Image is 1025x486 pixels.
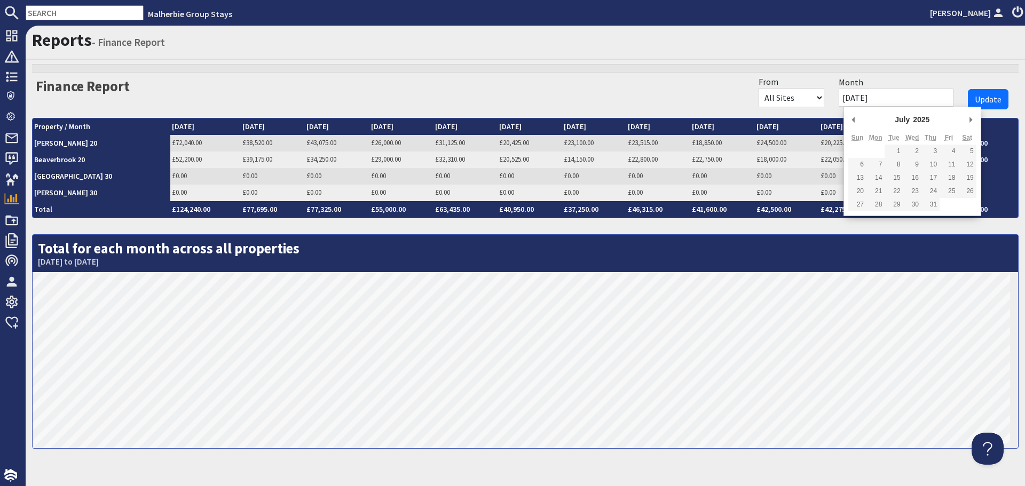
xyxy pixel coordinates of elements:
button: 11 [940,158,958,171]
button: 2 [903,145,921,158]
a: £0.00 [692,188,707,197]
a: £32,310.00 [435,155,465,164]
button: 3 [921,145,940,158]
abbr: Monday [869,134,882,141]
abbr: Thursday [925,134,936,141]
button: 1 [885,145,903,158]
abbr: Wednesday [905,134,919,141]
button: 23 [903,185,921,198]
th: [DATE] [241,118,305,135]
a: £0.00 [371,171,386,180]
button: 16 [903,171,921,185]
a: £0.00 [756,188,771,197]
button: 21 [866,185,885,198]
button: 4 [940,145,958,158]
a: £0.00 [692,171,707,180]
button: 31 [921,198,940,211]
th: £77,695.00 [241,201,305,218]
button: 8 [885,158,903,171]
a: £0.00 [628,188,643,197]
button: 20 [848,185,866,198]
th: [DATE] [369,118,433,135]
abbr: Saturday [962,134,972,141]
th: £46,315.00 [626,201,690,218]
iframe: Toggle Customer Support [972,433,1004,465]
small: - Finance Report [92,36,165,49]
a: £0.00 [172,171,187,180]
abbr: Sunday [851,134,864,141]
th: £40,950.00 [498,201,562,218]
a: £39,175.00 [242,155,272,164]
th: [DATE] [755,118,819,135]
th: £37,250.00 [562,201,626,218]
span: Update [975,94,1002,105]
th: [DATE] [498,118,562,135]
th: £42,500.00 [755,201,819,218]
a: £0.00 [435,188,450,197]
th: £55,000.00 [369,201,433,218]
a: £72,040.00 [172,138,202,147]
a: Beaverbrook 20 [34,155,85,164]
a: £34,250.00 [306,155,336,164]
th: [DATE] [819,118,883,135]
a: £20,525.00 [499,155,529,164]
th: £124,240.00 [170,201,241,218]
th: £63,435.00 [433,201,498,218]
button: 5 [958,145,976,158]
small: [DATE] to [DATE] [38,257,1013,267]
a: £0.00 [371,188,386,197]
input: SEARCH [26,5,144,20]
a: £52,200.00 [172,155,202,164]
button: 29 [885,198,903,211]
a: £0.00 [242,188,257,197]
th: £321,010.00 [948,152,1018,168]
button: 6 [848,158,866,171]
button: Previous Month [848,111,859,128]
a: £18,850.00 [692,138,722,147]
a: £26,000.00 [371,138,401,147]
a: £18,000.00 [756,155,786,164]
a: £22,750.00 [692,155,722,164]
button: 17 [921,171,940,185]
button: 19 [958,171,976,185]
h2: Total for each month across all properties [33,235,1018,273]
button: Next Month [966,111,976,128]
a: [GEOGRAPHIC_DATA] 30 [34,171,112,181]
button: 27 [848,198,866,211]
th: [DATE] [626,118,690,135]
abbr: Tuesday [888,134,899,141]
th: £41,600.00 [690,201,754,218]
a: £0.00 [821,188,835,197]
img: staytech_i_w-64f4e8e9ee0a9c174fd5317b4b171b261742d2d393467e5bdba4413f4f884c10.svg [4,469,17,482]
a: £24,500.00 [756,138,786,147]
a: £22,800.00 [628,155,658,164]
button: Update [968,89,1008,109]
th: [DATE] [433,118,498,135]
a: £0.00 [435,171,450,180]
a: £20,225.00 [821,138,850,147]
a: £0.00 [821,171,835,180]
a: £0.00 [499,188,514,197]
a: £14,150.00 [564,155,594,164]
th: Property / Month [33,118,170,135]
a: £0.00 [306,188,321,197]
button: 15 [885,171,903,185]
th: £42,275.00 [819,201,883,218]
a: £0.00 [242,171,257,180]
a: Reports [32,29,92,51]
button: 26 [958,185,976,198]
th: Total [948,118,1018,135]
label: From [759,75,778,88]
th: [DATE] [690,118,754,135]
button: 9 [903,158,921,171]
a: [PERSON_NAME] [930,6,1006,19]
a: £0.00 [306,171,321,180]
a: £22,050.00 [821,155,850,164]
a: £0.00 [564,188,579,197]
button: 14 [866,171,885,185]
a: £29,000.00 [371,155,401,164]
th: £694,910.00 [948,201,1018,218]
a: £43,075.00 [306,138,336,147]
a: [PERSON_NAME] 20 [34,138,97,148]
button: 13 [848,171,866,185]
